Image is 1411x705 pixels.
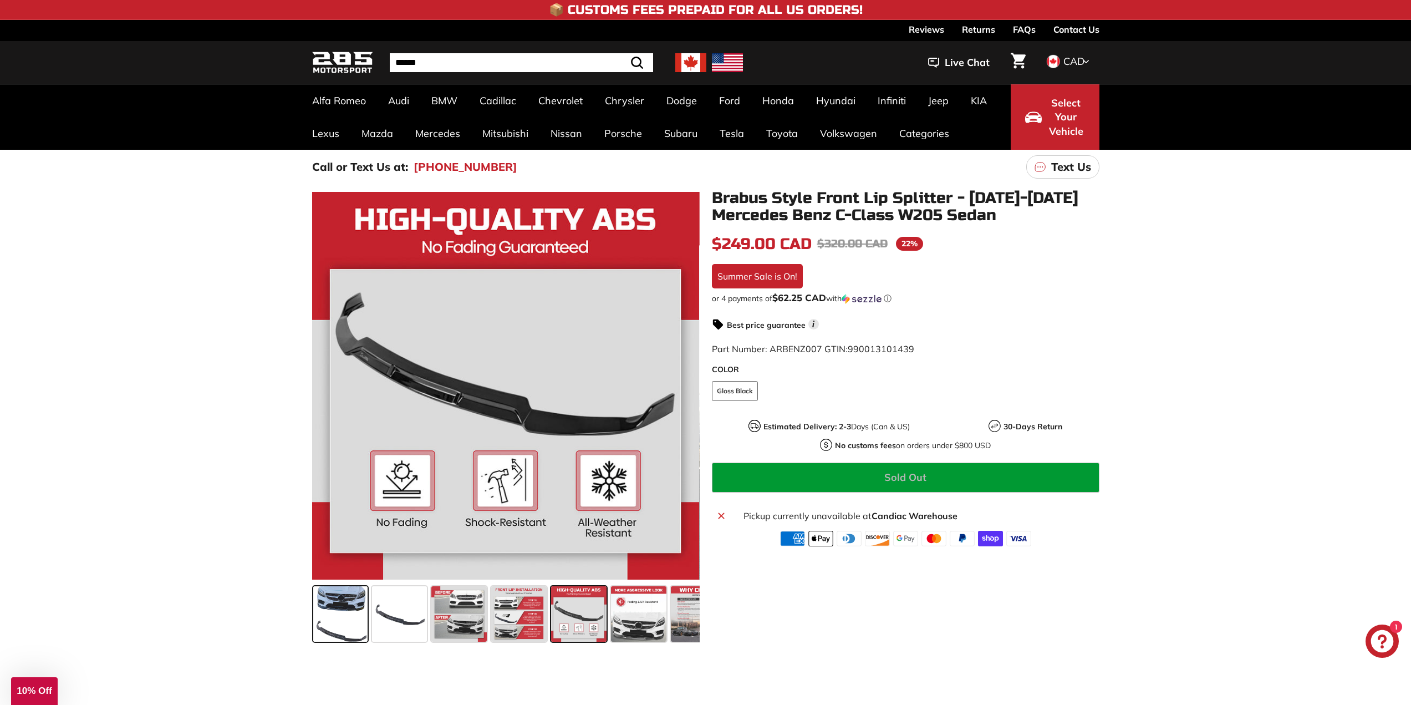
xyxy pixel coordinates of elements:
a: Hyundai [805,84,867,117]
span: 22% [896,237,923,251]
img: master [921,531,946,546]
a: Text Us [1026,155,1099,179]
img: google_pay [893,531,918,546]
img: Sezzle [842,294,882,304]
p: on orders under $800 USD [835,440,991,452]
img: visa [1006,531,1031,546]
a: Subaru [653,117,709,150]
a: Toyota [755,117,809,150]
span: Sold Out [884,471,926,484]
strong: Candiac Warehouse [872,510,957,521]
a: Infiniti [867,84,917,117]
div: 10% Off [11,677,58,705]
a: Reviews [909,20,944,39]
strong: Best price guarantee [727,320,806,330]
a: Mazda [350,117,404,150]
h1: Brabus Style Front Lip Splitter - [DATE]-[DATE] Mercedes Benz C-Class W205 Sedan [712,190,1099,224]
span: Part Number: ARBENZ007 GTIN: [712,343,914,354]
button: Live Chat [914,49,1004,77]
span: $62.25 CAD [772,292,826,303]
a: Nissan [539,117,593,150]
a: Dodge [655,84,708,117]
strong: Estimated Delivery: 2-3 [763,422,851,432]
a: Ford [708,84,751,117]
strong: 30-Days Return [1004,422,1062,432]
p: Pickup currently unavailable at [743,509,1092,523]
a: Honda [751,84,805,117]
a: Mercedes [404,117,471,150]
a: Cart [1004,44,1032,82]
a: Alfa Romeo [301,84,377,117]
a: Chevrolet [527,84,594,117]
span: 990013101439 [848,343,914,354]
button: Sold Out [712,463,1099,493]
a: KIA [960,84,998,117]
div: or 4 payments of with [712,293,1099,304]
img: discover [865,531,890,546]
span: i [808,319,819,329]
label: COLOR [712,364,1099,376]
a: Tesla [709,117,755,150]
img: paypal [950,531,975,546]
inbox-online-store-chat: Shopify online store chat [1362,625,1402,661]
p: Text Us [1051,159,1091,175]
a: BMW [420,84,468,117]
a: Volkswagen [809,117,888,150]
a: FAQs [1013,20,1036,39]
img: apple_pay [808,531,833,546]
span: Live Chat [945,55,990,70]
a: Lexus [301,117,350,150]
a: Contact Us [1053,20,1099,39]
a: Cadillac [468,84,527,117]
a: Categories [888,117,960,150]
span: CAD [1063,55,1084,68]
a: Jeep [917,84,960,117]
span: $320.00 CAD [817,237,888,251]
div: Summer Sale is On! [712,264,803,288]
span: 10% Off [17,686,52,696]
img: Logo_285_Motorsport_areodynamics_components [312,50,373,76]
div: or 4 payments of$62.25 CADwithSezzle Click to learn more about Sezzle [712,293,1099,304]
h4: 📦 Customs Fees Prepaid for All US Orders! [549,3,863,17]
input: Search [390,53,653,72]
span: Select Your Vehicle [1047,96,1085,139]
p: Days (Can & US) [763,421,910,433]
img: diners_club [837,531,862,546]
a: Porsche [593,117,653,150]
p: Call or Text Us at: [312,159,408,175]
strong: No customs fees [835,440,896,450]
img: shopify_pay [978,531,1003,546]
a: Mitsubishi [471,117,539,150]
a: [PHONE_NUMBER] [414,159,517,175]
span: $249.00 CAD [712,235,812,253]
button: Select Your Vehicle [1011,84,1099,150]
a: Audi [377,84,420,117]
a: Returns [962,20,995,39]
a: Chrysler [594,84,655,117]
img: american_express [780,531,805,546]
